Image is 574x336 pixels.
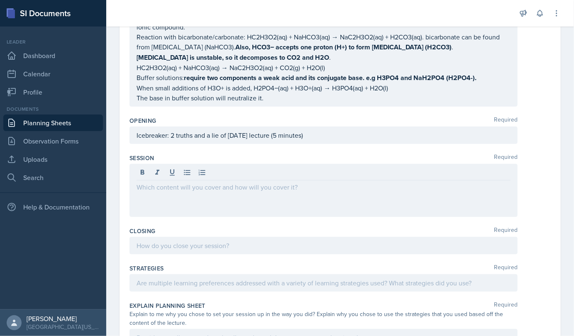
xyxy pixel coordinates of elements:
[27,314,100,323] div: [PERSON_NAME]
[137,73,510,83] p: Buffer solutions:
[3,169,103,186] a: Search
[137,52,510,63] p: .
[3,133,103,149] a: Observation Forms
[494,264,518,273] span: Required
[494,227,518,235] span: Required
[137,83,510,93] p: When small additions of H3O+ is added, H2PO4−(aq) + H3O+(aq) → H3PO4(aq) + H2O(l)
[3,38,103,46] div: Leader
[27,323,100,331] div: [GEOGRAPHIC_DATA][US_STATE]
[184,73,476,83] strong: require two components a weak acid and its conjugate base. e.g H3PO4 and NaH2PO4 (H2PO4-).
[3,114,103,131] a: Planning Sheets
[137,63,510,73] p: HC2H3O2(aq) + NaHCO3(aq) → NaC2H3O2(aq) + CO2(g) + H2O(l)
[129,154,154,162] label: Session
[494,302,518,310] span: Required
[137,130,510,140] p: Icebreaker: 2 truths and a lie of [DATE] lecture (5 minutes)
[129,227,155,235] label: Closing
[3,47,103,64] a: Dashboard
[137,93,510,103] p: The base in buffer solution will neutralize it.
[3,84,103,100] a: Profile
[3,66,103,82] a: Calendar
[3,151,103,168] a: Uploads
[129,302,205,310] label: Explain Planning Sheet
[129,117,156,125] label: Opening
[3,105,103,113] div: Documents
[129,310,518,327] div: Explain to me why you chose to set your session up in the way you did? Explain why you chose to u...
[494,154,518,162] span: Required
[494,117,518,125] span: Required
[137,32,510,52] p: Reaction with bicarbonate/carbonate: HC2H3O2(aq) + NaHCO3(aq) → NaC2H3O2(aq) + H2CO3(aq). bicarbo...
[3,199,103,215] div: Help & Documentation
[235,42,452,52] strong: Also, HCO3− accepts one proton (H+) to form [MEDICAL_DATA] (H2CO3)
[137,53,329,62] strong: [MEDICAL_DATA] is unstable, so it decomposes to CO2 and H2O
[129,264,164,273] label: Strategies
